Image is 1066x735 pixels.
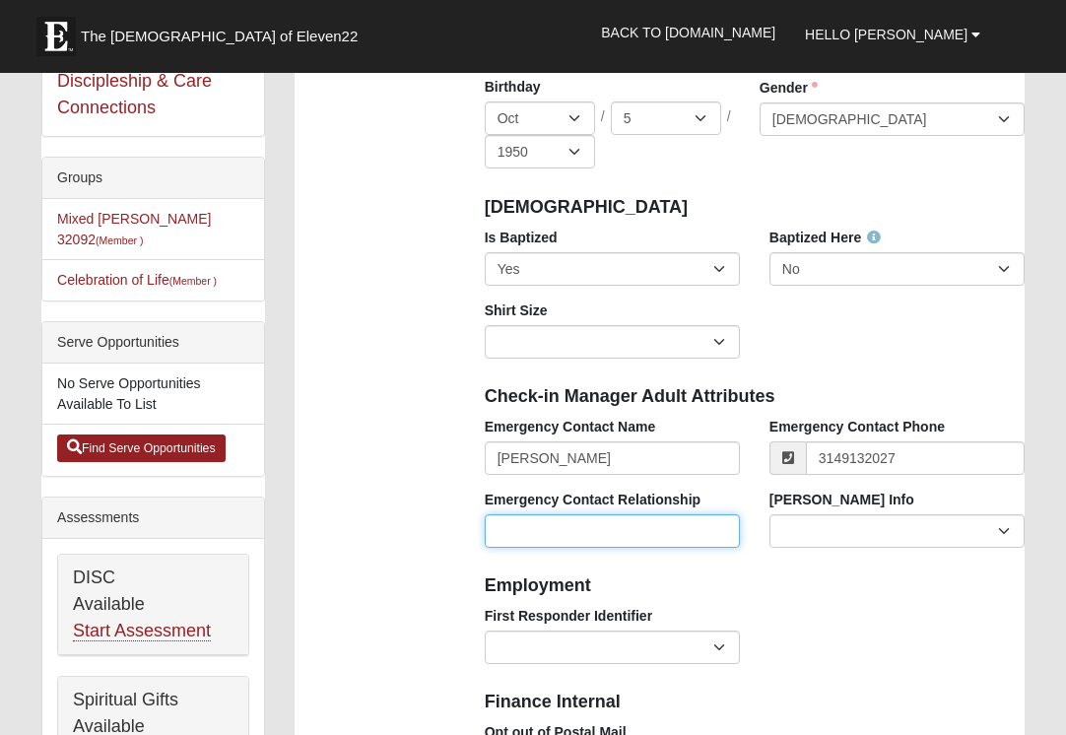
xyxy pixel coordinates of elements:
[805,27,967,42] span: Hello [PERSON_NAME]
[57,434,226,462] a: Find Serve Opportunities
[57,211,211,247] a: Mixed [PERSON_NAME] 32092(Member )
[169,275,217,287] small: (Member )
[57,44,212,117] a: Kids Serve Staff Discipleship & Care Connections
[42,498,264,539] div: Assessments
[760,78,818,98] label: Gender
[485,301,548,320] label: Shirt Size
[485,575,1025,597] h4: Employment
[81,27,358,46] span: The [DEMOGRAPHIC_DATA] of Eleven22
[485,417,656,436] label: Emergency Contact Name
[42,322,264,364] div: Serve Opportunities
[769,417,945,436] label: Emergency Contact Phone
[96,234,143,246] small: (Member )
[42,158,264,199] div: Groups
[485,386,1025,408] h4: Check-in Manager Adult Attributes
[769,228,881,247] label: Baptized Here
[58,555,248,655] div: DISC Available
[57,272,217,288] a: Celebration of Life(Member )
[27,7,421,56] a: The [DEMOGRAPHIC_DATA] of Eleven22
[36,17,76,56] img: Eleven22 logo
[485,490,700,509] label: Emergency Contact Relationship
[485,692,1025,713] h4: Finance Internal
[73,621,211,641] a: Start Assessment
[485,77,541,97] label: Birthday
[485,197,1025,219] h4: [DEMOGRAPHIC_DATA]
[601,106,605,128] span: /
[790,10,995,59] a: Hello [PERSON_NAME]
[769,490,914,509] label: [PERSON_NAME] Info
[485,228,558,247] label: Is Baptized
[586,8,790,57] a: Back to [DOMAIN_NAME]
[727,106,731,128] span: /
[42,364,264,425] li: No Serve Opportunities Available To List
[485,606,652,626] label: First Responder Identifier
